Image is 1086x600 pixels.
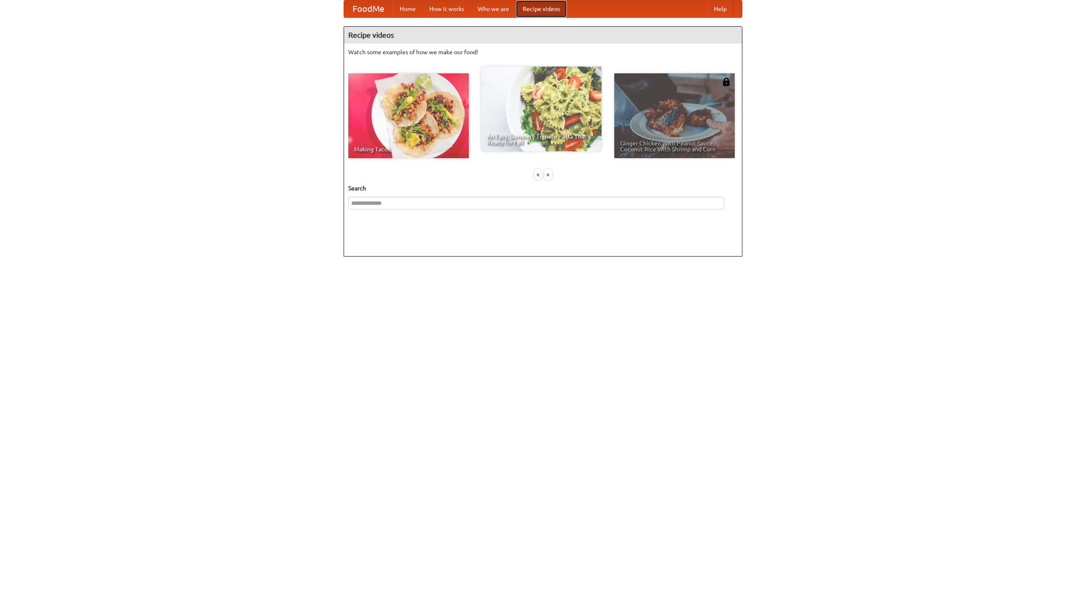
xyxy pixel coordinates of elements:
a: How it works [423,0,471,17]
h4: Recipe videos [344,27,742,44]
p: Watch some examples of how we make our food! [348,48,738,56]
a: Help [707,0,733,17]
a: Making Tacos [348,73,469,158]
a: FoodMe [344,0,393,17]
a: Recipe videos [516,0,567,17]
a: An Easy, Summery Tomato Pasta That's Ready for Fall [481,67,602,151]
div: « [534,169,542,180]
span: An Easy, Summery Tomato Pasta That's Ready for Fall [487,134,596,145]
a: Who we are [471,0,516,17]
span: Making Tacos [354,146,463,152]
a: Home [393,0,423,17]
div: » [544,169,552,180]
img: 483408.png [722,78,731,86]
h5: Search [348,184,738,193]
